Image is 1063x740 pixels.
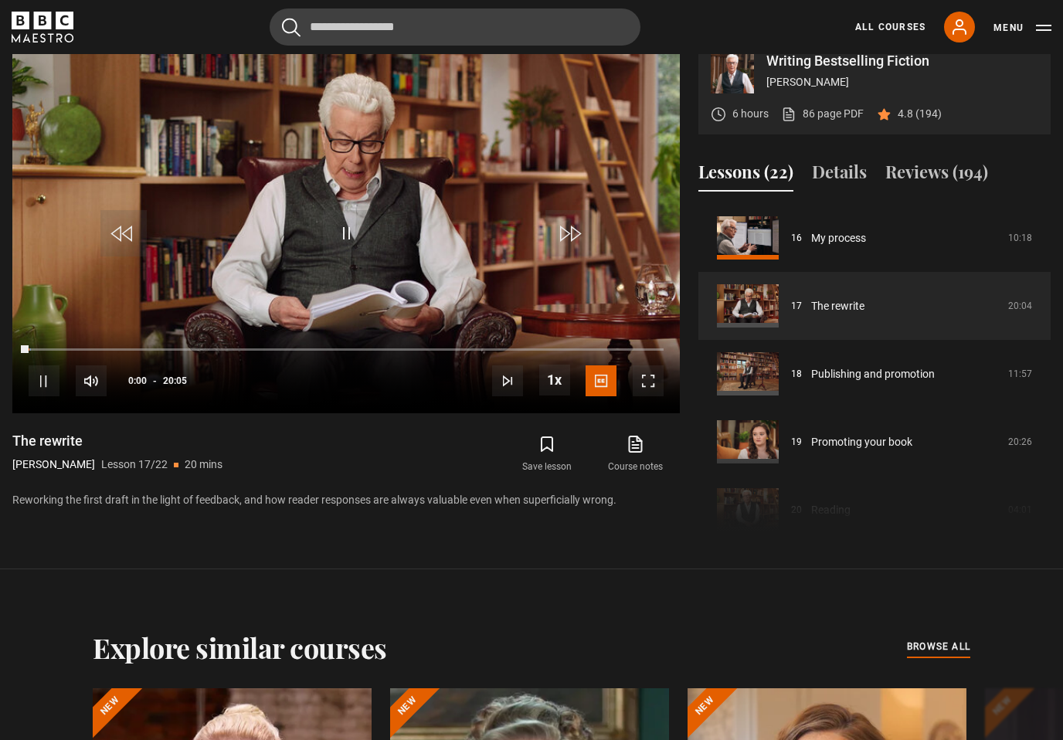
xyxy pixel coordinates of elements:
button: Toggle navigation [993,20,1051,36]
span: 0:00 [128,367,147,395]
span: 20:05 [163,367,187,395]
a: 86 page PDF [781,106,864,122]
button: Save lesson [503,432,591,477]
svg: BBC Maestro [12,12,73,42]
button: Pause [29,365,59,396]
a: browse all [907,639,970,656]
a: My process [811,230,866,246]
a: The rewrite [811,298,864,314]
p: Writing Bestselling Fiction [766,54,1038,68]
button: Next Lesson [492,365,523,396]
h2: Explore similar courses [93,631,387,664]
p: Lesson 17/22 [101,457,168,473]
a: Course notes [592,432,680,477]
video-js: Video Player [12,38,680,413]
input: Search [270,8,640,46]
p: 20 mins [185,457,222,473]
button: Fullscreen [633,365,664,396]
button: Reviews (194) [885,159,988,192]
button: Mute [76,365,107,396]
p: 4.8 (194) [898,106,942,122]
p: [PERSON_NAME] [766,74,1038,90]
button: Details [812,159,867,192]
span: - [153,375,157,386]
a: Publishing and promotion [811,366,935,382]
button: Playback Rate [539,365,570,395]
p: [PERSON_NAME] [12,457,95,473]
button: Captions [586,365,616,396]
h1: The rewrite [12,432,222,450]
p: 6 hours [732,106,769,122]
span: browse all [907,639,970,654]
a: Promoting your book [811,434,912,450]
button: Submit the search query [282,18,301,37]
p: Reworking the first draft in the light of feedback, and how reader responses are always valuable ... [12,492,680,508]
button: Lessons (22) [698,159,793,192]
a: All Courses [855,20,925,34]
div: Progress Bar [29,348,664,351]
